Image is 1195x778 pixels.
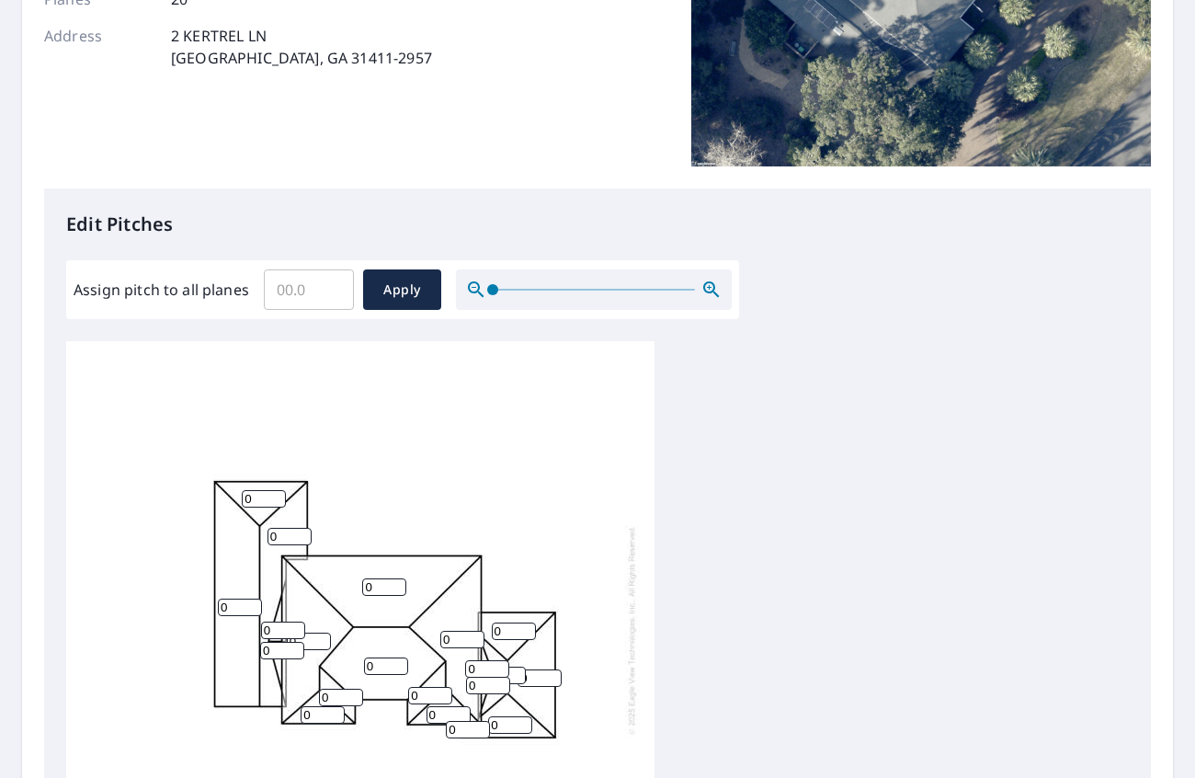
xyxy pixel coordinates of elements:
button: Apply [363,269,441,310]
span: Apply [378,279,427,302]
p: 2 KERTREL LN [GEOGRAPHIC_DATA], GA 31411-2957 [171,25,432,69]
p: Address [44,25,154,69]
input: 00.0 [264,264,354,315]
p: Edit Pitches [66,211,1129,238]
label: Assign pitch to all planes [74,279,249,301]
